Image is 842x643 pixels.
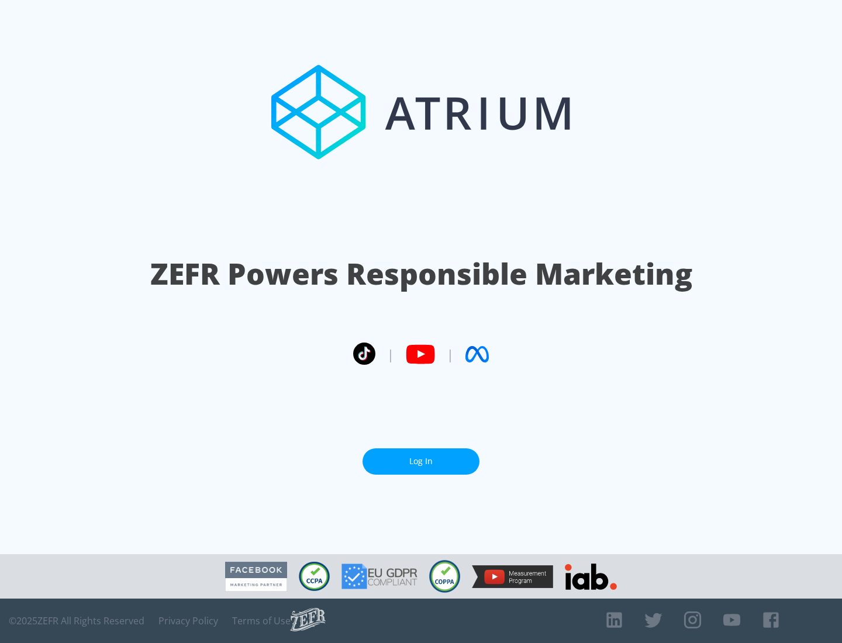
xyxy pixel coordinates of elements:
a: Terms of Use [232,615,291,627]
img: GDPR Compliant [341,564,417,589]
img: COPPA Compliant [429,560,460,593]
a: Privacy Policy [158,615,218,627]
a: Log In [363,448,479,475]
span: | [447,345,454,363]
span: © 2025 ZEFR All Rights Reserved [9,615,144,627]
img: IAB [565,564,617,590]
span: | [387,345,394,363]
img: CCPA Compliant [299,562,330,591]
img: Facebook Marketing Partner [225,562,287,592]
img: YouTube Measurement Program [472,565,553,588]
h1: ZEFR Powers Responsible Marketing [150,254,692,294]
